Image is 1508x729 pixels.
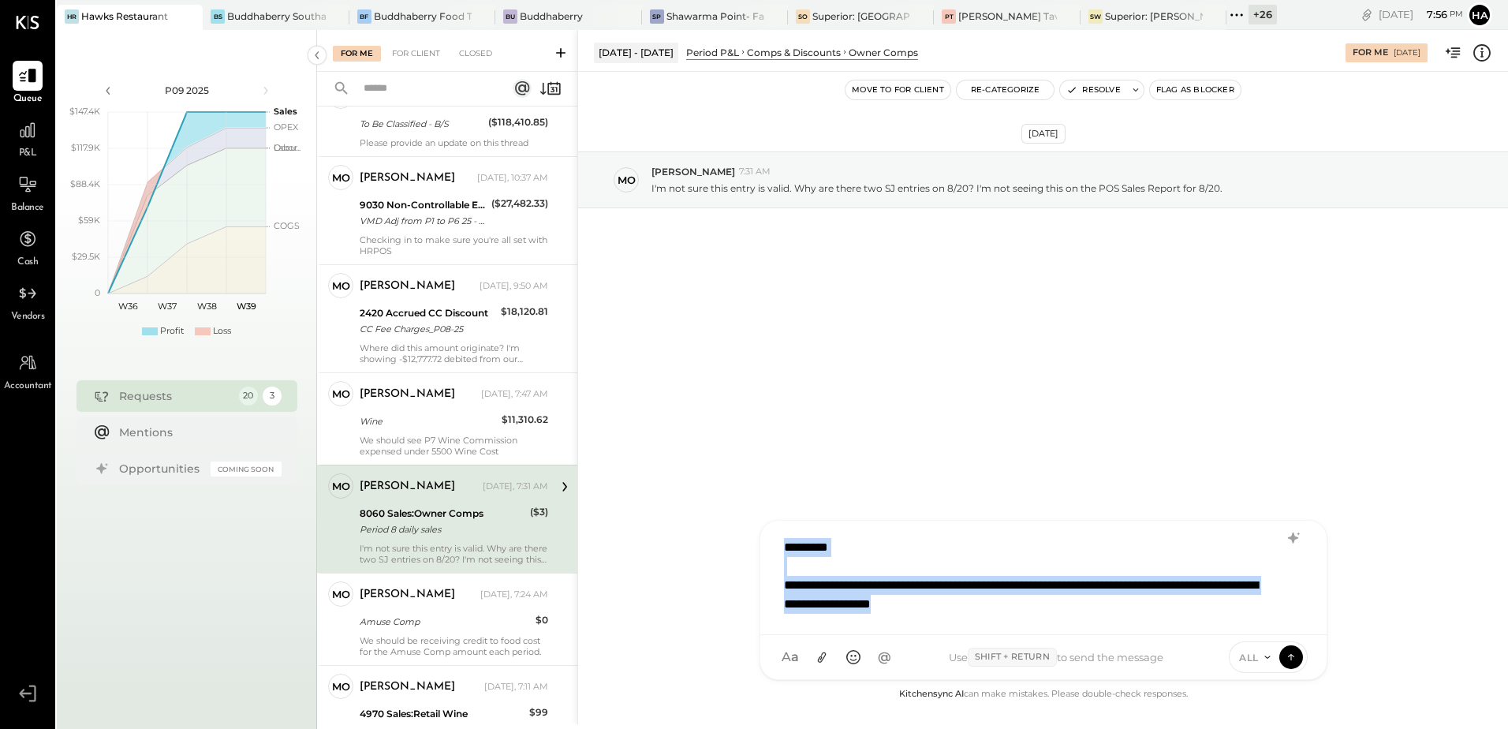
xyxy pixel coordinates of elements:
a: Queue [1,61,54,107]
div: [DATE] [1379,7,1463,22]
div: To Be Classified - B/S [360,116,483,132]
div: BS [211,9,225,24]
span: Cash [17,256,38,270]
div: [PERSON_NAME] [360,170,455,186]
div: SP [650,9,664,24]
span: [PERSON_NAME] [651,165,735,178]
a: Balance [1,170,54,215]
div: For Me [333,46,381,62]
div: Buddhaberry Food Truck [374,9,472,23]
div: Comps & Discounts [747,46,841,59]
div: Mentions [119,424,274,440]
text: COGS [274,220,300,231]
div: P09 2025 [120,84,254,97]
div: Period P&L [686,46,739,59]
text: W36 [118,301,137,312]
div: SW [1088,9,1103,24]
span: 7:31 AM [739,166,771,178]
a: Accountant [1,348,54,394]
text: 0 [95,287,100,298]
a: Cash [1,224,54,270]
div: Hawks Restaurant [81,9,168,23]
div: [PERSON_NAME] [360,387,455,402]
div: For Client [384,46,448,62]
div: Where did this amount originate? I'm showing -$12,777.72 debited from our account on [DATE] [360,342,548,364]
span: Queue [13,92,43,107]
div: copy link [1359,6,1375,23]
div: Buddhaberry [520,9,583,23]
div: Loss [213,325,231,338]
button: Resolve [1060,80,1126,99]
div: We should see P7 Wine Commission expensed under 5500 Wine Cost [360,435,548,457]
div: Use to send the message [899,648,1214,667]
span: @ [878,649,891,665]
text: W39 [236,301,256,312]
div: ($27,482.33) [491,196,548,211]
div: Closed [451,46,500,62]
div: Shawarma Point- Fareground [666,9,764,23]
button: @ [871,643,899,671]
div: Superior: [PERSON_NAME] [1105,9,1203,23]
span: ALL [1239,651,1259,664]
div: mo [618,173,636,188]
button: Re-Categorize [957,80,1054,99]
text: Occu... [274,142,300,153]
div: [PERSON_NAME] [360,587,455,603]
div: [DATE], 7:47 AM [481,388,548,401]
div: $0 [536,612,548,628]
div: mo [332,387,350,402]
button: Flag as Blocker [1150,80,1241,99]
text: $147.4K [69,106,100,117]
div: mo [332,170,350,185]
div: Opportunities [119,461,203,477]
div: Period 8 daily sales [360,522,525,537]
div: Checking in to make sure you're all set with HRPOS [360,234,548,256]
div: 8060 Sales:Owner Comps [360,506,525,522]
div: I'm not sure this entry is valid. Why are there two SJ entries on 8/20? I'm not seeing this on th... [360,543,548,565]
text: W37 [158,301,177,312]
div: Profit [160,325,184,338]
div: Superior: [GEOGRAPHIC_DATA] [812,9,910,23]
text: Sales [274,106,297,117]
a: Vendors [1,279,54,324]
div: Owner Comps [849,46,918,59]
div: CC Fee Charges_P08-25 [360,321,496,337]
div: VMD Adj from P1 to P6 25 - Excess Deposit adjusted to other income [360,213,487,229]
a: P&L [1,115,54,161]
div: HR [65,9,79,24]
span: Vendors [11,310,45,324]
button: Move to for client [845,80,950,99]
div: [PERSON_NAME] Tavern [958,9,1056,23]
div: [DATE] [1394,47,1420,58]
div: For Me [1353,47,1388,59]
div: [DATE] - [DATE] [594,43,678,62]
div: BF [357,9,371,24]
div: Buddhaberry Southampton [227,9,325,23]
div: ($118,410.85) [488,114,548,130]
div: $18,120.81 [501,304,548,320]
div: ($3) [530,504,548,520]
text: $29.5K [72,251,100,262]
div: [PERSON_NAME] [360,679,455,695]
div: [DATE], 9:50 AM [480,280,548,293]
div: [DATE], 7:31 AM [483,480,548,493]
div: 4970 Sales:Retail Wine [360,706,524,722]
text: $88.4K [70,178,100,189]
button: Aa [776,643,804,671]
div: Coming Soon [211,462,282,477]
text: W38 [196,301,216,312]
div: [PERSON_NAME] [360,279,455,294]
div: SO [796,9,810,24]
div: mo [332,279,350,293]
div: $99 [529,705,548,720]
div: $11,310.62 [502,412,548,428]
div: mo [332,587,350,602]
div: + 26 [1249,5,1277,24]
span: Accountant [4,379,52,394]
div: Wine [360,413,497,429]
button: Ha [1467,2,1492,28]
div: [PERSON_NAME] [360,479,455,495]
div: 2420 Accrued CC Discount [360,305,496,321]
div: We should be receiving credit to food cost for the Amuse Comp amount each period. [360,635,548,657]
span: Shift + Return [968,648,1057,667]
